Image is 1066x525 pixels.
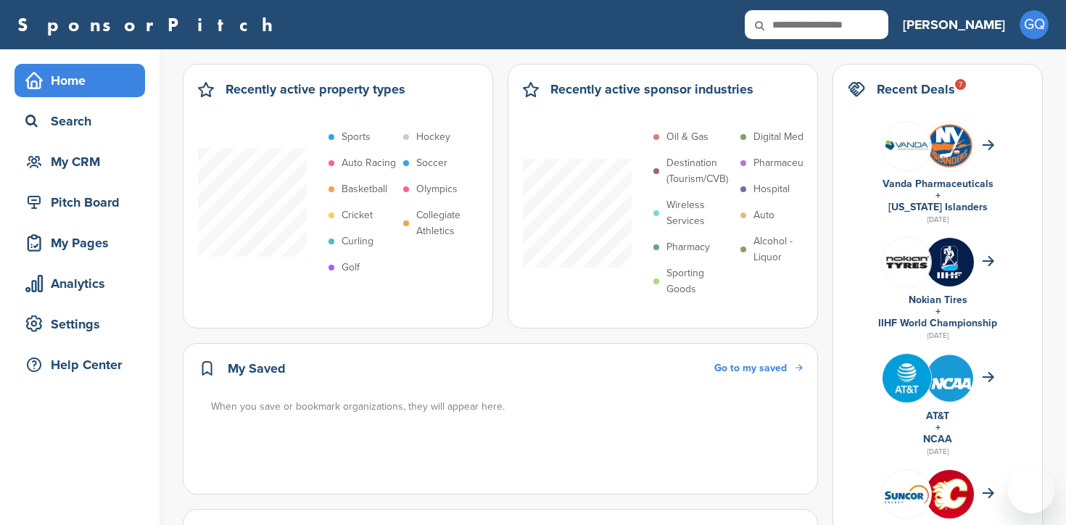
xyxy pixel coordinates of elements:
a: Home [15,64,145,97]
a: + [935,421,941,434]
a: Go to my saved [714,360,803,376]
span: Go to my saved [714,362,787,374]
div: [DATE] [848,445,1028,458]
p: Hockey [416,129,450,145]
img: 5qbfb61w 400x400 [925,470,974,518]
div: Analytics [22,270,145,297]
img: Zskrbj6 400x400 [925,238,974,286]
img: Leqgnoiz 400x400 [883,238,931,286]
div: 7 [955,79,966,90]
p: Oil & Gas [666,129,708,145]
a: + [935,305,941,318]
div: Search [22,108,145,134]
a: + [935,189,941,202]
div: [DATE] [848,213,1028,226]
p: Hospital [753,181,790,197]
p: Destination (Tourism/CVB) [666,155,733,187]
div: My CRM [22,149,145,175]
a: Nokian Tires [909,294,967,306]
span: GQ [1020,10,1049,39]
h2: Recently active property types [226,79,405,99]
div: Settings [22,311,145,337]
a: AT&T [926,410,949,422]
a: Pitch Board [15,186,145,219]
img: Data [883,483,931,505]
a: [US_STATE] Islanders [888,201,988,213]
p: Olympics [416,181,458,197]
a: [PERSON_NAME] [903,9,1005,41]
img: St3croq2 400x400 [925,354,974,402]
p: Basketball [342,181,387,197]
div: Pitch Board [22,189,145,215]
p: Pharmaceutical [753,155,821,171]
p: Pharmacy [666,239,710,255]
div: My Pages [22,230,145,256]
p: Curling [342,233,373,249]
img: Open uri20141112 64162 1syu8aw?1415807642 [925,123,974,170]
p: Auto Racing [342,155,396,171]
a: Help Center [15,348,145,381]
a: IIHF World Championship [878,317,997,329]
p: Soccer [416,155,447,171]
div: Help Center [22,352,145,378]
p: Wireless Services [666,197,733,229]
a: Settings [15,307,145,341]
p: Cricket [342,207,373,223]
a: My Pages [15,226,145,260]
h3: [PERSON_NAME] [903,15,1005,35]
h2: My Saved [228,358,286,379]
div: When you save or bookmark organizations, they will appear here. [211,399,804,415]
p: Sporting Goods [666,265,733,297]
div: [DATE] [848,329,1028,342]
a: Search [15,104,145,138]
a: SponsorPitch [17,15,282,34]
img: Tpli2eyp 400x400 [883,354,931,402]
a: Analytics [15,267,145,300]
p: Auto [753,207,774,223]
div: Home [22,67,145,94]
img: 8shs2v5q 400x400 [883,122,931,170]
iframe: Pulsante per aprire la finestra di messaggistica [1008,467,1054,513]
p: Sports [342,129,371,145]
p: Collegiate Athletics [416,207,483,239]
h2: Recent Deals [877,79,955,99]
a: NCAA [923,433,952,445]
p: Golf [342,260,360,276]
p: Digital Media [753,129,811,145]
h2: Recently active sponsor industries [550,79,753,99]
a: My CRM [15,145,145,178]
p: Alcohol - Liquor [753,233,820,265]
a: Vanda Pharmaceuticals [883,178,993,190]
